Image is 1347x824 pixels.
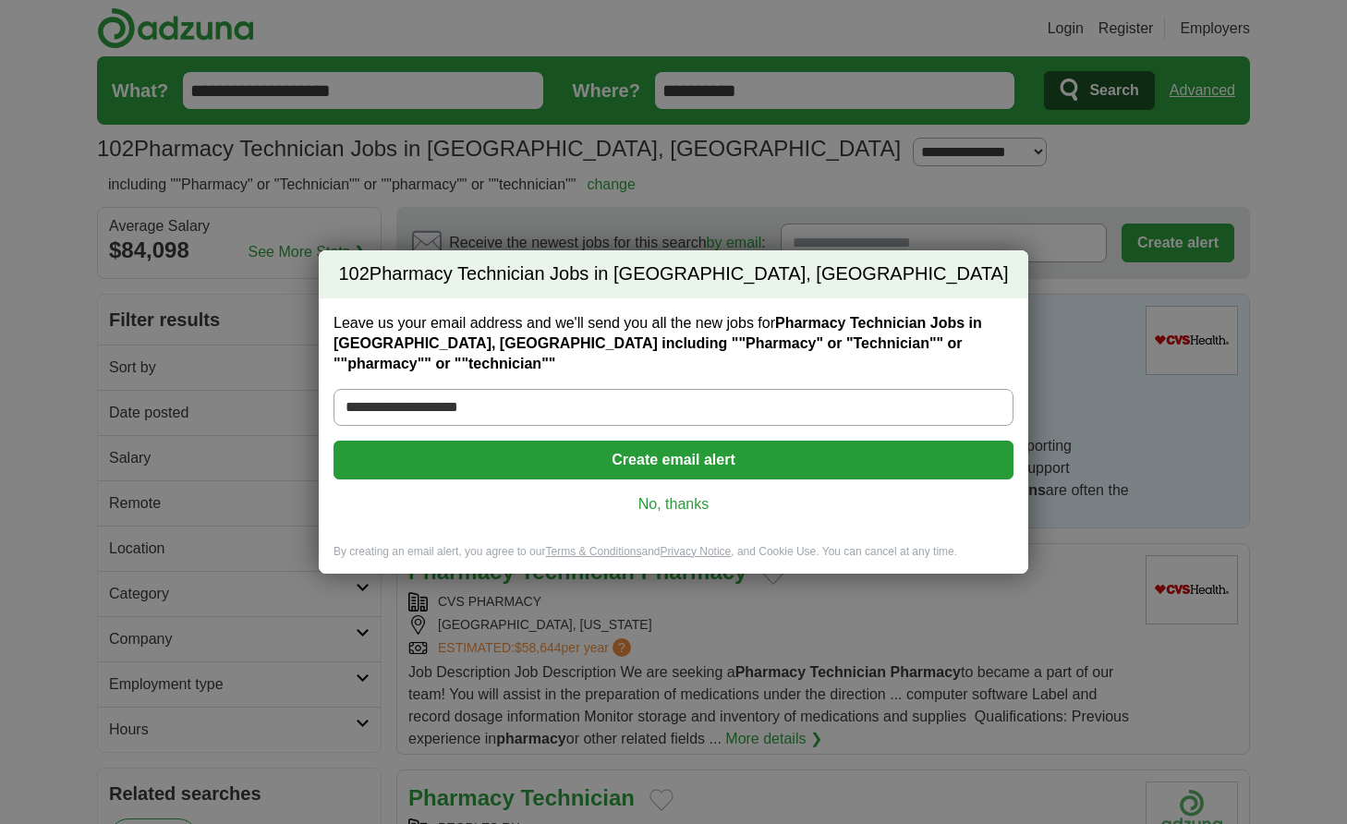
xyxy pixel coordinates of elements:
[319,544,1028,575] div: By creating an email alert, you agree to our and , and Cookie Use. You can cancel at any time.
[348,494,999,515] a: No, thanks
[334,315,982,371] strong: Pharmacy Technician Jobs in [GEOGRAPHIC_DATA], [GEOGRAPHIC_DATA] including ""Pharmacy" or "Techni...
[661,545,732,558] a: Privacy Notice
[338,261,369,287] span: 102
[545,545,641,558] a: Terms & Conditions
[334,441,1013,479] button: Create email alert
[319,250,1028,298] h2: Pharmacy Technician Jobs in [GEOGRAPHIC_DATA], [GEOGRAPHIC_DATA]
[334,313,1013,374] label: Leave us your email address and we'll send you all the new jobs for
